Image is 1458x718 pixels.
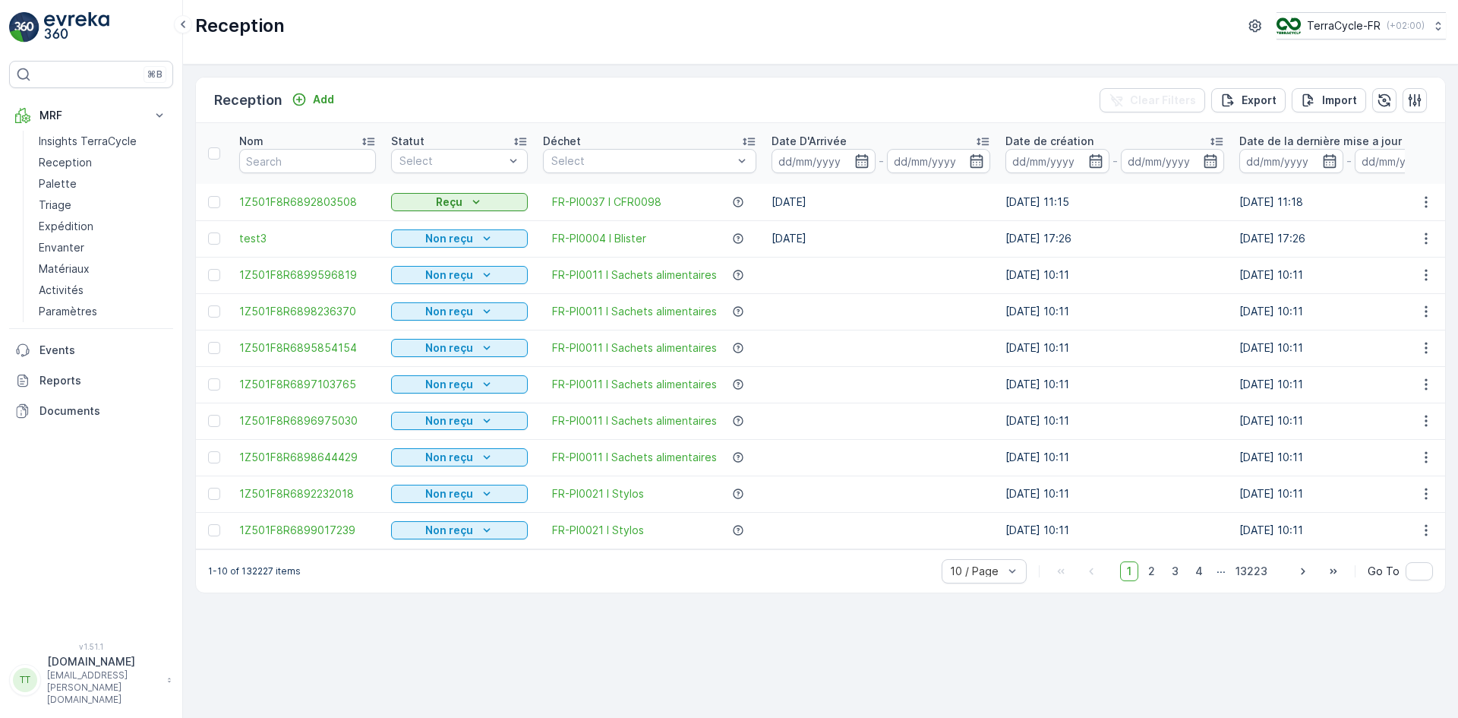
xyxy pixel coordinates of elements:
[208,269,220,281] div: Toggle Row Selected
[9,12,39,43] img: logo
[998,366,1232,403] td: [DATE] 10:11
[1112,152,1118,170] p: -
[208,305,220,318] div: Toggle Row Selected
[552,413,717,429] a: FR-PI0011 I Sachets alimentaires
[239,304,376,319] a: 1Z501F8R6898236370
[33,195,173,216] a: Triage
[998,403,1232,439] td: [DATE] 10:11
[39,198,71,213] p: Triage
[239,195,376,210] a: 1Z501F8R6892803508
[1005,134,1093,149] p: Date de création
[39,240,84,255] p: Envanter
[208,488,220,500] div: Toggle Row Selected
[1211,88,1286,112] button: Export
[425,523,473,538] p: Non reçu
[208,196,220,208] div: Toggle Row Selected
[9,654,173,706] button: TT[DOMAIN_NAME][EMAIL_ADDRESS][PERSON_NAME][DOMAIN_NAME]
[33,152,173,173] a: Reception
[399,153,504,169] p: Select
[208,565,301,577] p: 1-10 of 132227 items
[239,134,264,149] p: Nom
[9,365,173,396] a: Reports
[1242,93,1277,108] p: Export
[39,304,97,319] p: Paramètres
[1307,18,1381,33] p: TerraCycle-FR
[425,267,473,283] p: Non reçu
[33,131,173,152] a: Insights TerraCycle
[391,266,528,284] button: Non reçu
[39,403,167,419] p: Documents
[13,668,37,692] div: TT
[39,134,137,149] p: Insights TerraCycle
[286,90,340,109] button: Add
[1121,149,1225,173] input: dd/mm/yyyy
[239,413,376,429] a: 1Z501F8R6896975030
[208,451,220,463] div: Toggle Row Selected
[1165,561,1185,581] span: 3
[425,231,473,246] p: Non reçu
[764,220,998,257] td: [DATE]
[239,377,376,392] span: 1Z501F8R6897103765
[1120,561,1138,581] span: 1
[39,343,167,358] p: Events
[1346,152,1352,170] p: -
[1229,561,1274,581] span: 13223
[1239,149,1343,173] input: dd/mm/yyyy
[39,108,143,123] p: MRF
[9,100,173,131] button: MRF
[1217,561,1226,581] p: ...
[239,340,376,356] span: 1Z501F8R6895854154
[552,486,644,501] span: FR-PI0021 I Stylos
[39,219,93,234] p: Expédition
[391,302,528,321] button: Non reçu
[552,304,717,319] a: FR-PI0011 I Sachets alimentaires
[998,512,1232,549] td: [DATE] 10:11
[391,229,528,248] button: Non reçu
[239,149,376,173] input: Search
[44,12,109,43] img: logo_light-DOdMpM7g.png
[425,450,473,465] p: Non reçu
[425,377,473,392] p: Non reçu
[552,231,646,246] a: FR-PI0004 I Blister
[47,654,159,669] p: [DOMAIN_NAME]
[772,149,876,173] input: dd/mm/yyyy
[39,155,92,170] p: Reception
[239,523,376,538] a: 1Z501F8R6899017239
[208,232,220,245] div: Toggle Row Selected
[551,153,733,169] p: Select
[1239,134,1402,149] p: Date de la dernière mise a jour
[239,450,376,465] a: 1Z501F8R6898644429
[391,375,528,394] button: Non reçu
[879,152,884,170] p: -
[9,396,173,426] a: Documents
[33,280,173,301] a: Activités
[552,267,717,283] a: FR-PI0011 I Sachets alimentaires
[772,134,847,149] p: Date D'Arrivée
[998,476,1232,512] td: [DATE] 10:11
[543,134,581,149] p: Déchet
[1322,93,1357,108] p: Import
[887,149,991,173] input: dd/mm/yyyy
[552,377,717,392] a: FR-PI0011 I Sachets alimentaires
[391,339,528,357] button: Non reçu
[239,267,376,283] a: 1Z501F8R6899596819
[391,412,528,430] button: Non reçu
[208,524,220,536] div: Toggle Row Selected
[1277,17,1301,34] img: TC_H152nZO.png
[391,134,424,149] p: Statut
[239,231,376,246] a: test3
[33,237,173,258] a: Envanter
[1292,88,1366,112] button: Import
[33,173,173,195] a: Palette
[47,669,159,706] p: [EMAIL_ADDRESS][PERSON_NAME][DOMAIN_NAME]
